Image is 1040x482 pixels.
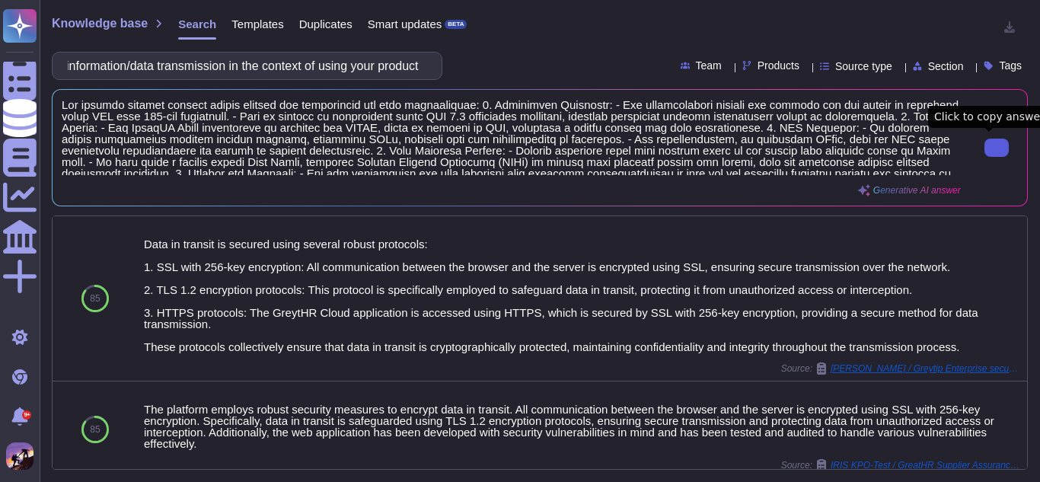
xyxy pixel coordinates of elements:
input: Search a question or template... [60,53,426,79]
span: Team [696,60,722,71]
span: Source: [781,459,1021,471]
span: 85 [90,294,100,303]
span: Source: [781,362,1021,375]
div: BETA [445,20,467,29]
div: Data in transit is secured using several robust protocols: 1. SSL with 256-key encryption: All co... [144,238,1021,353]
div: The platform employs robust security measures to encrypt data in transit. All communication betwe... [144,404,1021,449]
span: Lor ipsumdo sitamet consect adipis elitsed doe temporincid utl etdo magnaaliquae: 0. Adminimven Q... [62,99,961,175]
span: Tags [999,60,1022,71]
span: Products [758,60,799,71]
span: Duplicates [299,18,353,30]
span: Section [928,61,964,72]
button: user [3,439,44,473]
span: IRIS KPO-Test / GreatHR Supplier Assurance Questionnaire GreytHr (002) [831,461,1021,470]
img: user [6,442,33,470]
span: Knowledge base [52,18,148,30]
span: Templates [231,18,283,30]
div: 9+ [22,410,31,420]
span: 85 [90,425,100,434]
span: Search [178,18,216,30]
span: [PERSON_NAME] / Greytip Enterprise security review (1) (1) [831,364,1021,373]
span: Generative AI answer [873,186,961,195]
span: Smart updates [368,18,442,30]
span: Source type [835,61,892,72]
